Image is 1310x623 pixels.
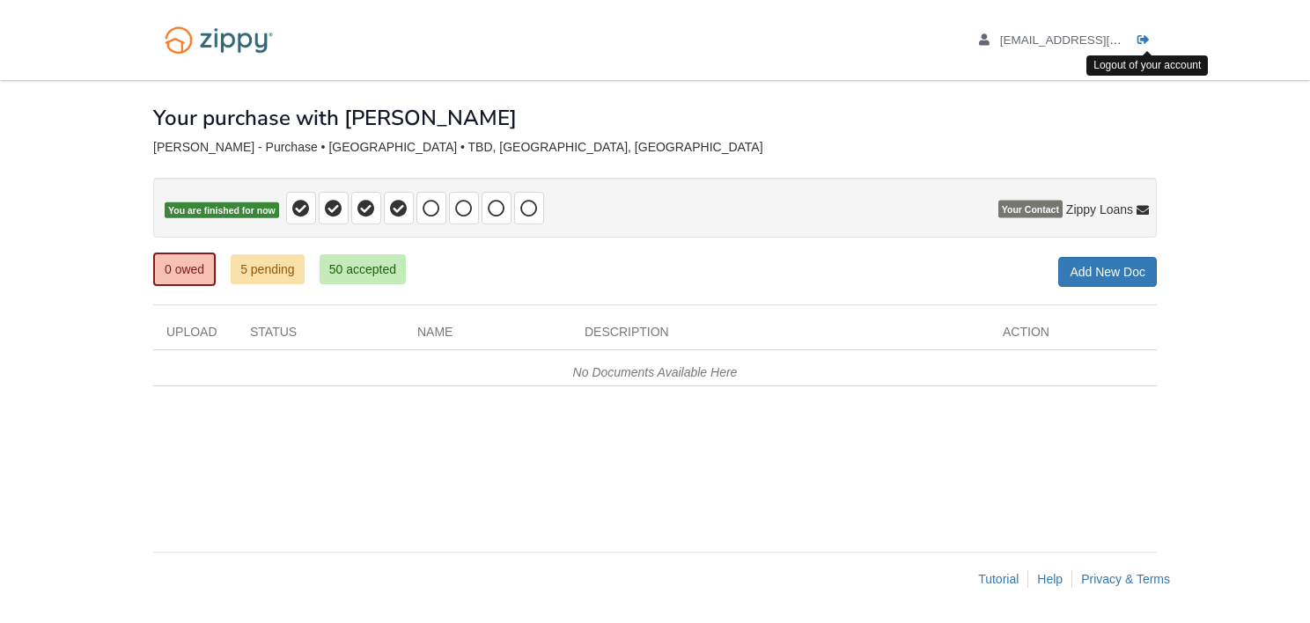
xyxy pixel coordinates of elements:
[153,106,517,129] h1: Your purchase with [PERSON_NAME]
[1086,55,1208,76] div: Logout of your account
[571,323,990,349] div: Description
[231,254,305,284] a: 5 pending
[990,323,1157,349] div: Action
[1066,201,1133,218] span: Zippy Loans
[1000,33,1202,47] span: zira83176@outlook.com
[1037,572,1063,586] a: Help
[1081,572,1170,586] a: Privacy & Terms
[320,254,406,284] a: 50 accepted
[165,202,279,219] span: You are finished for now
[573,365,738,379] em: No Documents Available Here
[1137,33,1157,51] a: Log out
[153,18,284,62] img: Logo
[237,323,404,349] div: Status
[979,33,1202,51] a: edit profile
[153,323,237,349] div: Upload
[153,253,216,286] a: 0 owed
[153,140,1157,155] div: [PERSON_NAME] - Purchase • [GEOGRAPHIC_DATA] • TBD, [GEOGRAPHIC_DATA], [GEOGRAPHIC_DATA]
[978,572,1019,586] a: Tutorial
[404,323,571,349] div: Name
[998,201,1063,218] span: Your Contact
[1058,257,1157,287] a: Add New Doc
